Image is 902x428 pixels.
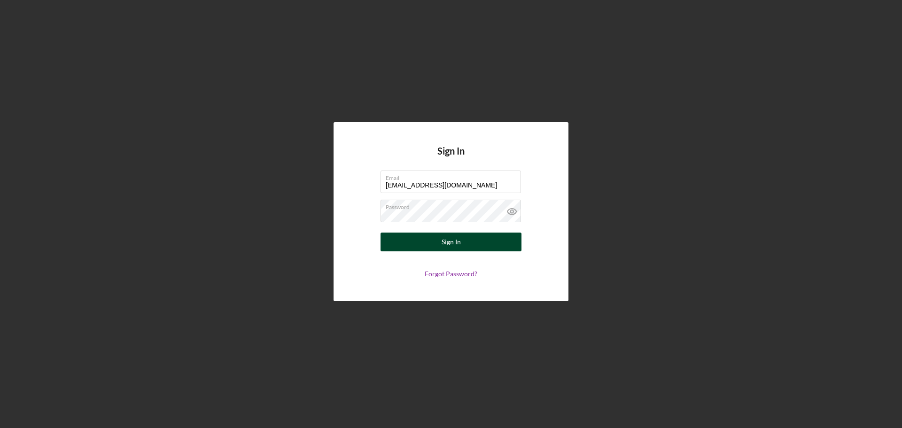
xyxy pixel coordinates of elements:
[425,270,477,278] a: Forgot Password?
[386,171,521,181] label: Email
[386,200,521,210] label: Password
[437,146,465,171] h4: Sign In
[442,233,461,251] div: Sign In
[381,233,521,251] button: Sign In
